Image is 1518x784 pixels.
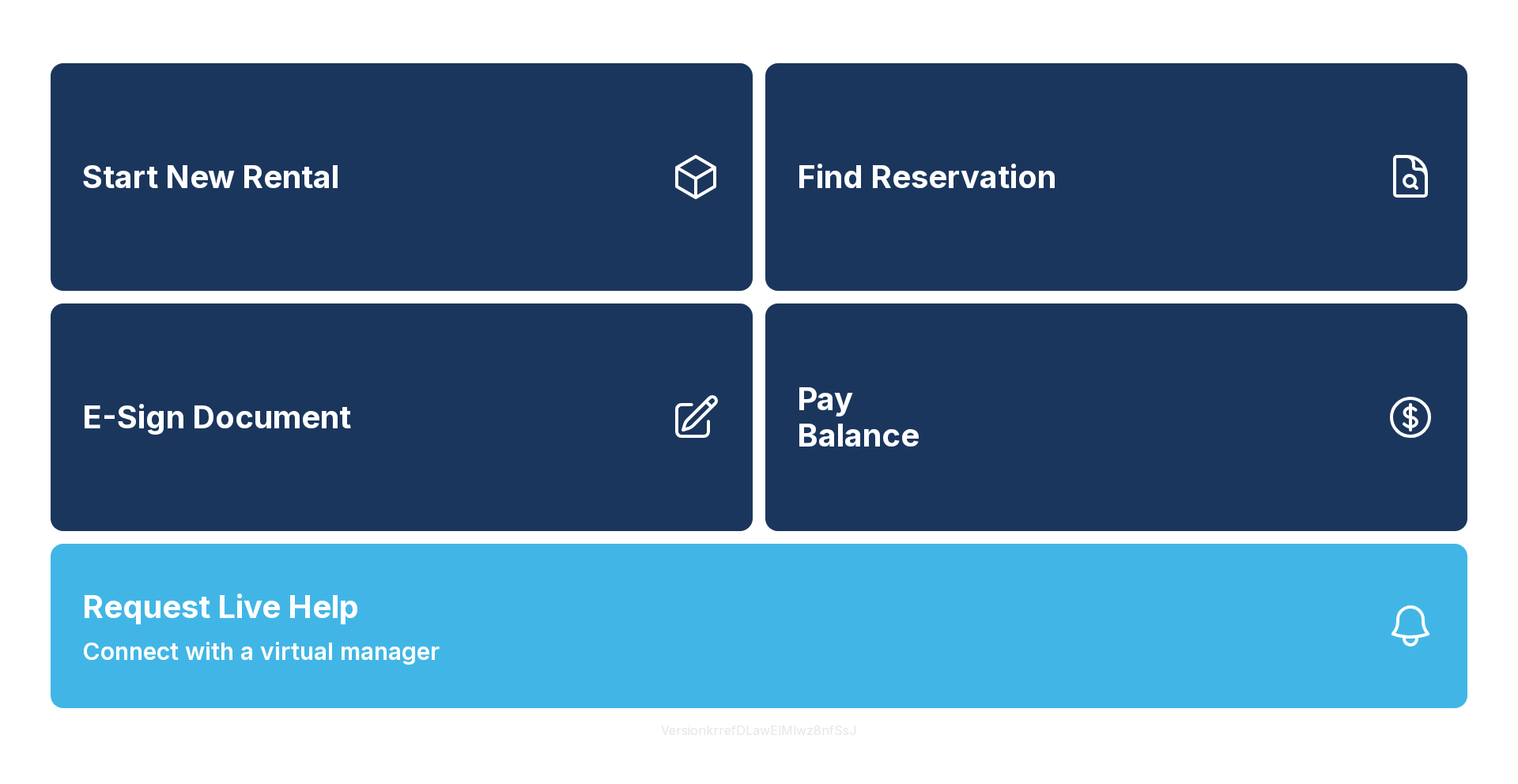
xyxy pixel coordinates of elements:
[82,634,440,669] span: Connect with a virtual manager
[82,583,359,631] span: Request Live Help
[82,159,339,195] span: Start New Rental
[51,544,1467,708] button: Request Live HelpConnect with a virtual manager
[51,303,753,531] a: E-Sign Document
[51,63,753,291] a: Start New Rental
[82,399,351,435] span: E-Sign Document
[797,381,919,453] span: Pay Balance
[648,708,870,752] button: VersionkrrefDLawElMlwz8nfSsJ
[765,63,1467,291] a: Find Reservation
[797,159,1056,195] span: Find Reservation
[765,303,1467,531] button: PayBalance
